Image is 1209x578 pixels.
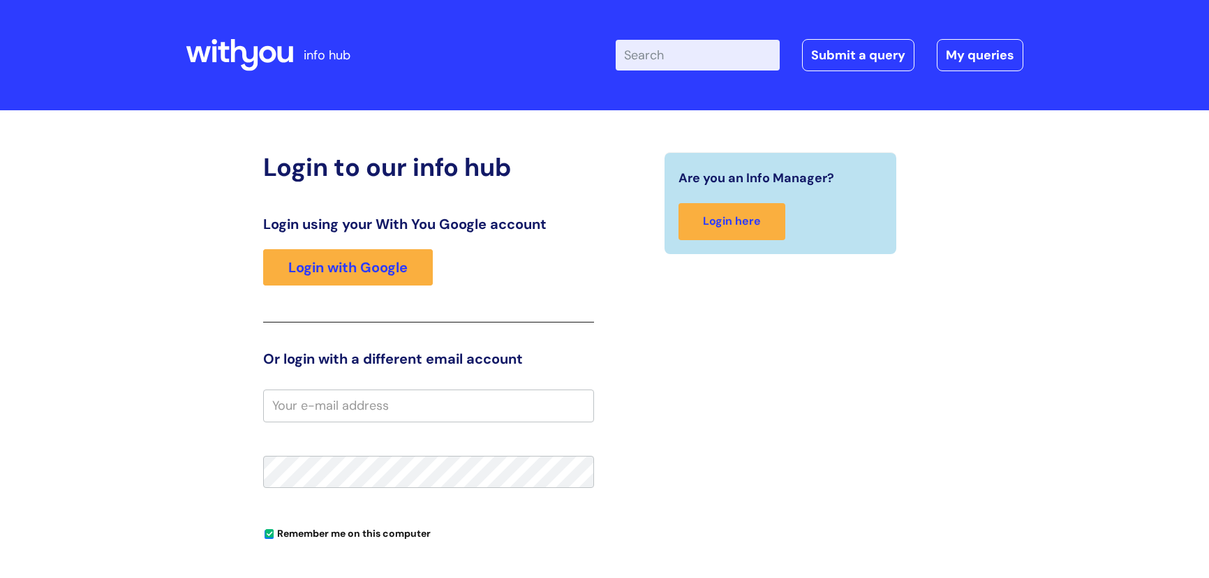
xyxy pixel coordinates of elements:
p: info hub [304,44,350,66]
h3: Or login with a different email account [263,350,594,367]
a: Login here [678,203,785,240]
input: Search [616,40,780,71]
a: Submit a query [802,39,914,71]
input: Remember me on this computer [265,530,274,539]
span: Are you an Info Manager? [678,167,834,189]
a: My queries [937,39,1023,71]
input: Your e-mail address [263,390,594,422]
h3: Login using your With You Google account [263,216,594,232]
h2: Login to our info hub [263,152,594,182]
label: Remember me on this computer [263,524,431,540]
a: Login with Google [263,249,433,286]
div: You can uncheck this option if you're logging in from a shared device [263,521,594,544]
